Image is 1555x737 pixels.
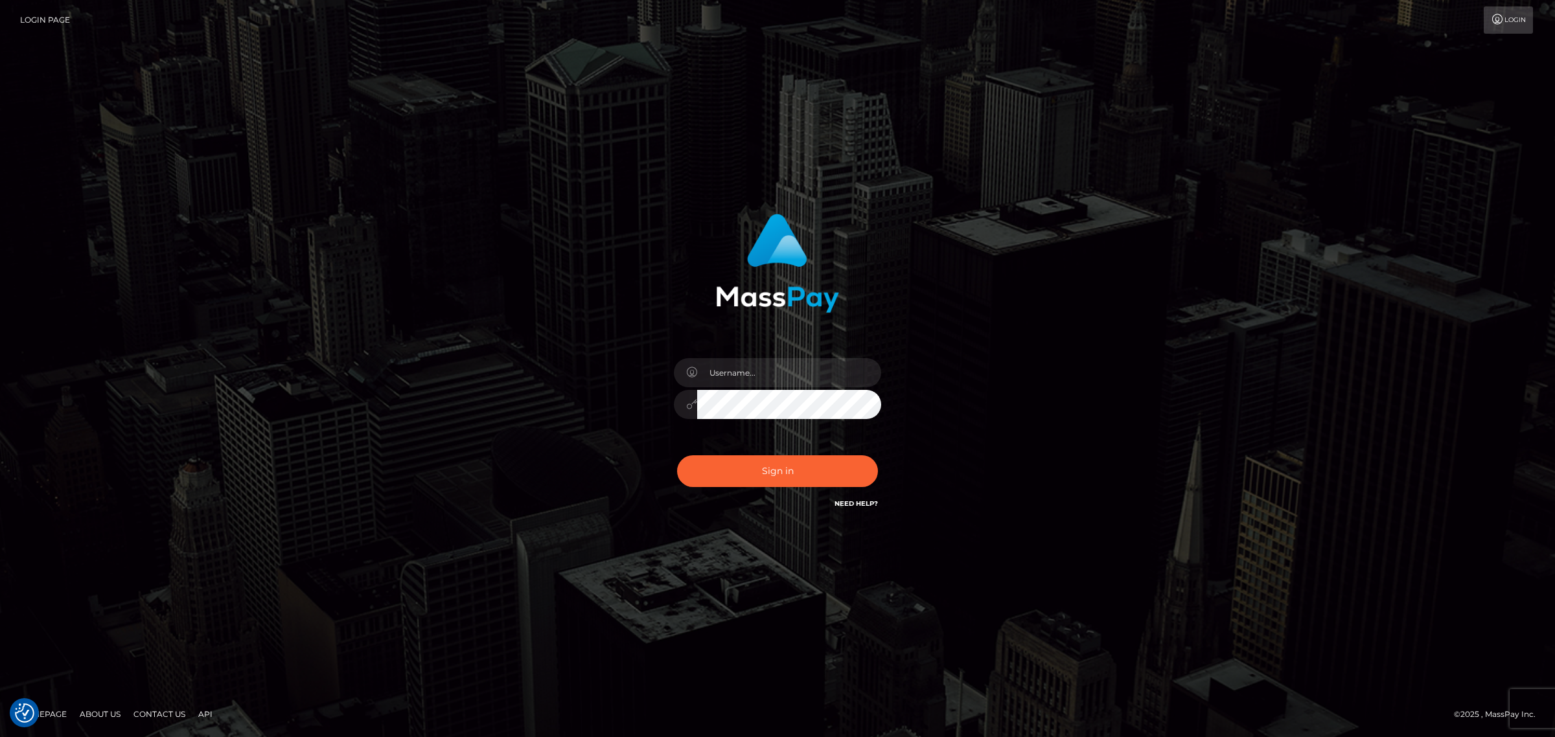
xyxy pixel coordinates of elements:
img: MassPay Login [716,214,839,313]
a: Login [1484,6,1533,34]
button: Sign in [677,455,878,487]
button: Consent Preferences [15,703,34,723]
div: © 2025 , MassPay Inc. [1454,707,1545,721]
a: Need Help? [835,499,878,508]
img: Revisit consent button [15,703,34,723]
a: API [193,704,218,724]
a: Contact Us [128,704,190,724]
a: Login Page [20,6,70,34]
a: About Us [75,704,126,724]
a: Homepage [14,704,72,724]
input: Username... [697,358,881,387]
